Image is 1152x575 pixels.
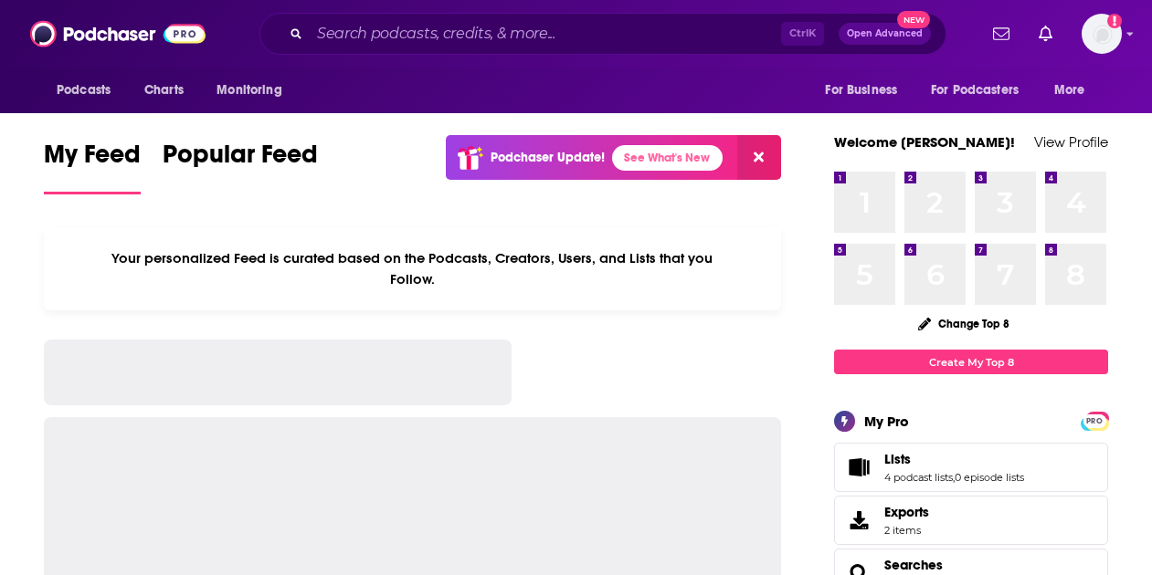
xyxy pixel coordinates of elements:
button: Show profile menu [1082,14,1122,54]
span: More [1054,78,1085,103]
a: Create My Top 8 [834,350,1108,374]
span: Exports [884,504,929,520]
a: Show notifications dropdown [1031,18,1060,49]
a: Searches [884,557,943,573]
a: See What's New [612,145,723,171]
img: User Profile [1082,14,1122,54]
button: open menu [919,73,1045,108]
a: PRO [1083,413,1105,427]
a: Welcome [PERSON_NAME]! [834,133,1015,151]
a: Charts [132,73,195,108]
button: Change Top 8 [907,312,1020,335]
a: 4 podcast lists [884,471,953,484]
span: PRO [1083,414,1105,428]
a: 0 episode lists [955,471,1024,484]
a: Lists [840,455,877,480]
span: New [897,11,930,28]
img: Podchaser - Follow, Share and Rate Podcasts [30,16,206,51]
span: My Feed [44,139,141,181]
a: Popular Feed [163,139,318,194]
input: Search podcasts, credits, & more... [310,19,781,48]
span: Charts [144,78,184,103]
a: View Profile [1034,133,1108,151]
button: Open AdvancedNew [839,23,931,45]
span: Lists [884,451,911,467]
span: Logged in as HavasAlexa [1082,14,1122,54]
span: Popular Feed [163,139,318,181]
span: Podcasts [57,78,111,103]
span: For Podcasters [931,78,1019,103]
button: open menu [44,73,134,108]
div: Your personalized Feed is curated based on the Podcasts, Creators, Users, and Lists that you Follow. [44,227,781,310]
a: My Feed [44,139,141,194]
button: open menu [204,73,305,108]
a: Show notifications dropdown [986,18,1017,49]
svg: Add a profile image [1107,14,1122,28]
button: open menu [812,73,920,108]
span: 2 items [884,524,929,537]
span: Exports [840,507,877,533]
p: Podchaser Update! [491,150,605,165]
button: open menu [1041,73,1108,108]
span: Lists [834,443,1108,492]
span: Ctrl K [781,22,824,46]
span: For Business [825,78,897,103]
span: Open Advanced [847,29,923,38]
span: , [953,471,955,484]
span: Monitoring [217,78,281,103]
div: My Pro [864,413,909,430]
a: Exports [834,496,1108,545]
div: Search podcasts, credits, & more... [259,13,946,55]
a: Lists [884,451,1024,467]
